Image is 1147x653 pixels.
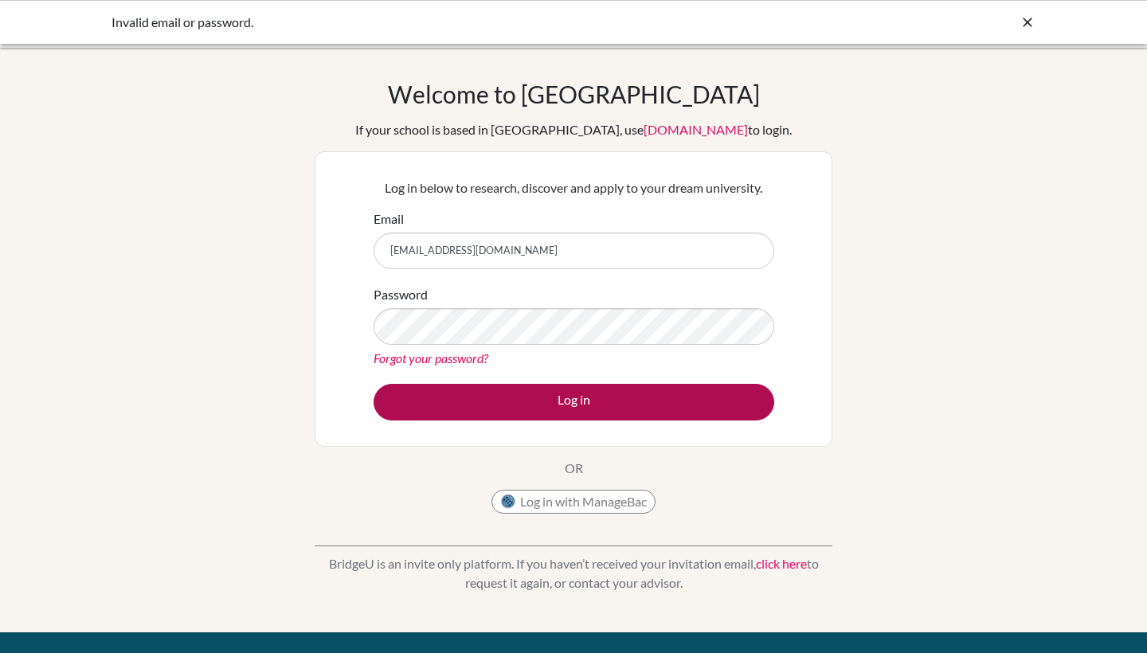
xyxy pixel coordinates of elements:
p: Log in below to research, discover and apply to your dream university. [374,178,774,197]
div: Invalid email or password. [112,13,797,32]
p: OR [565,459,583,478]
button: Log in [374,384,774,420]
a: click here [756,556,807,571]
h1: Welcome to [GEOGRAPHIC_DATA] [388,80,760,108]
label: Email [374,209,404,229]
a: Forgot your password? [374,350,488,366]
label: Password [374,285,428,304]
div: If your school is based in [GEOGRAPHIC_DATA], use to login. [355,120,792,139]
button: Log in with ManageBac [491,490,656,514]
a: [DOMAIN_NAME] [644,122,748,137]
p: BridgeU is an invite only platform. If you haven’t received your invitation email, to request it ... [315,554,832,592]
